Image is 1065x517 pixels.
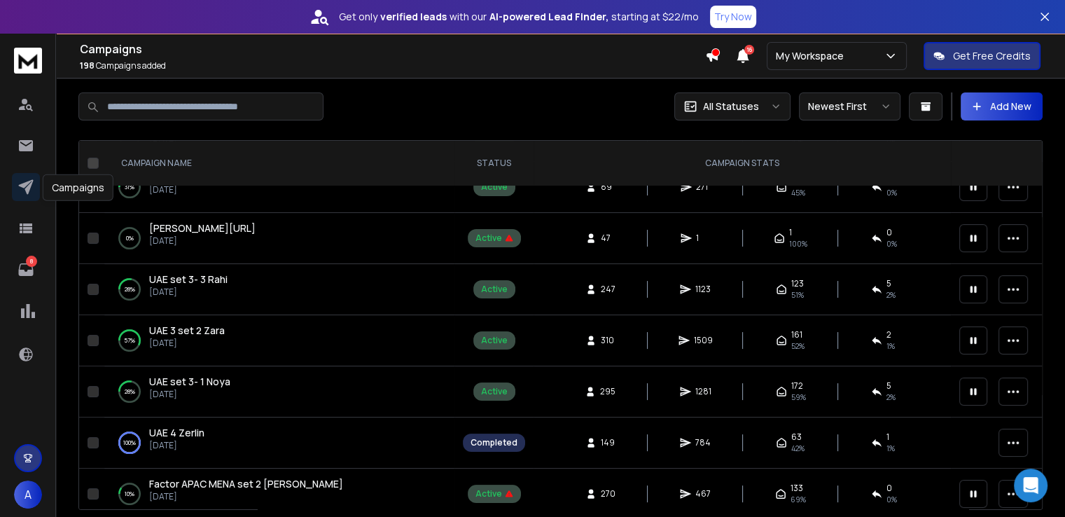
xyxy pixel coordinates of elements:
span: 0 % [886,187,897,198]
span: 2 % [886,289,896,301]
span: 1 [789,227,792,238]
button: Add New [961,92,1043,120]
span: 45 % [791,187,805,198]
span: 42 % [791,443,805,454]
a: UAE 3 set 2 Zara [149,324,225,338]
a: Factor APAC MENA set 2 [PERSON_NAME] [149,477,343,491]
p: 8 [26,256,37,267]
span: 198 [80,60,95,71]
span: 271 [696,181,710,193]
span: UAE 4 Zerlin [149,426,204,439]
p: 10 % [125,487,134,501]
div: Active [481,284,508,295]
p: Get only with our starting at $22/mo [339,10,699,24]
span: 1 % [886,443,895,454]
p: [DATE] [149,389,230,400]
p: [DATE] [149,287,228,298]
p: [DATE] [149,184,415,195]
span: 100 % [789,238,807,249]
button: Get Free Credits [924,42,1040,70]
span: 1509 [694,335,713,346]
td: 28%UAE set 3- 3 Rahi[DATE] [104,264,454,315]
p: [DATE] [149,491,343,502]
a: [PERSON_NAME][URL] [149,221,256,235]
p: 57 % [124,333,135,347]
p: Get Free Credits [953,49,1031,63]
div: Active [475,488,513,499]
p: All Statuses [703,99,759,113]
span: 63 [791,432,802,443]
span: 1 [696,233,710,244]
strong: verified leads [380,10,447,24]
span: 310 [601,335,615,346]
span: 1281 [695,386,711,397]
span: 1 % [886,340,895,352]
p: 0 % [126,231,134,245]
td: 100%UAE 4 Zerlin[DATE] [104,418,454,469]
p: 28 % [125,385,135,399]
div: Active [481,181,508,193]
div: Campaigns [43,174,113,201]
span: 295 [600,386,615,397]
span: 1 [886,432,889,443]
p: [DATE] [149,440,204,451]
a: 8 [12,256,40,284]
img: logo [14,48,42,74]
th: CAMPAIGN NAME [104,141,454,186]
span: 172 [791,380,803,392]
span: 52 % [791,340,805,352]
span: 51 % [791,289,804,301]
span: 149 [601,437,615,448]
p: [DATE] [149,235,256,247]
td: 31%Website visitors [PERSON_NAME] APAC [PERSON_NAME][DATE] [104,162,454,213]
span: 59 % [791,392,806,403]
span: 47 [601,233,615,244]
button: A [14,481,42,509]
p: 100 % [123,436,136,450]
p: My Workspace [776,49,849,63]
td: 28%UAE set 3- 1 Noya[DATE] [104,366,454,418]
span: 133 [791,483,803,494]
span: 467 [695,488,711,499]
p: 28 % [125,282,135,296]
th: STATUS [454,141,534,186]
span: 1123 [695,284,711,295]
span: 0 % [886,238,897,249]
button: Newest First [799,92,900,120]
span: UAE set 3- 1 Noya [149,375,230,388]
span: 0 [886,227,892,238]
td: 0%[PERSON_NAME][URL][DATE] [104,213,454,264]
td: 57%UAE 3 set 2 Zara[DATE] [104,315,454,366]
span: 5 [886,380,891,392]
p: 31 % [125,180,134,194]
a: UAE set 3- 3 Rahi [149,273,228,287]
span: UAE 3 set 2 Zara [149,324,225,337]
p: Campaigns added [80,60,705,71]
div: Open Intercom Messenger [1014,469,1047,502]
div: Active [481,386,508,397]
p: Try Now [714,10,752,24]
div: Active [475,233,513,244]
p: [DATE] [149,338,225,349]
span: 161 [791,329,802,340]
div: Completed [471,437,517,448]
span: 89 [601,181,615,193]
span: 0 [886,483,892,494]
span: 2 % [886,392,896,403]
span: 16 [744,45,754,55]
span: 123 [791,278,804,289]
a: UAE 4 Zerlin [149,426,204,440]
span: 247 [601,284,615,295]
span: 2 [886,329,891,340]
strong: AI-powered Lead Finder, [489,10,608,24]
h1: Campaigns [80,41,705,57]
span: 784 [695,437,711,448]
span: 5 [886,278,891,289]
div: Active [481,335,508,346]
span: Factor APAC MENA set 2 [PERSON_NAME] [149,477,343,490]
button: Try Now [710,6,756,28]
